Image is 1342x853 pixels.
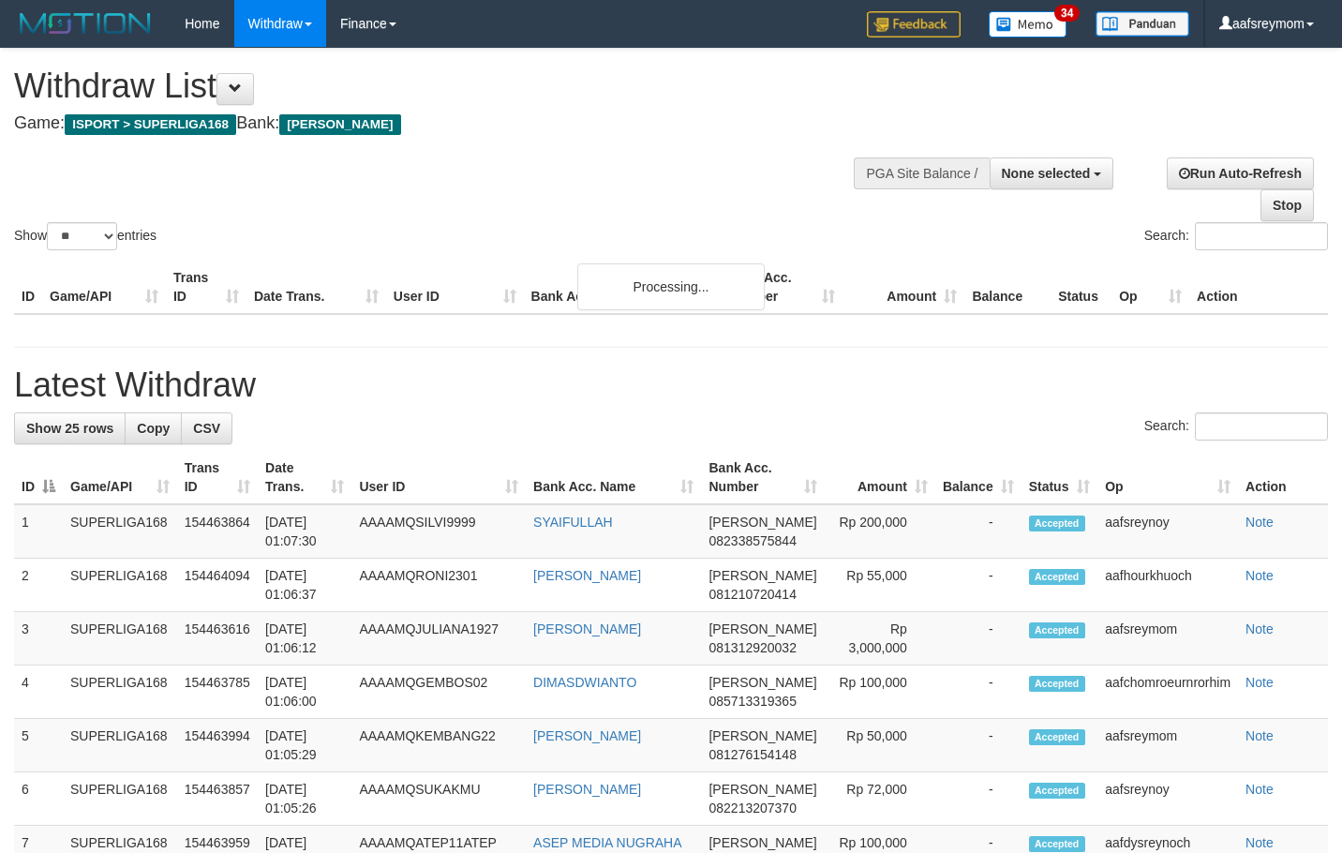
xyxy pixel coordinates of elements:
span: [PERSON_NAME] [708,621,816,636]
td: Rp 100,000 [825,666,935,719]
a: Note [1245,782,1274,797]
td: [DATE] 01:05:29 [258,719,351,772]
span: None selected [1002,166,1091,181]
button: None selected [990,157,1114,189]
td: Rp 3,000,000 [825,612,935,666]
span: [PERSON_NAME] [708,782,816,797]
h1: Latest Withdraw [14,367,1328,404]
td: 6 [14,772,63,826]
td: SUPERLIGA168 [63,666,177,719]
span: [PERSON_NAME] [279,114,400,135]
img: MOTION_logo.png [14,9,157,37]
img: Button%20Memo.svg [989,11,1067,37]
td: aafsreymom [1097,719,1238,772]
td: Rp 50,000 [825,719,935,772]
div: PGA Site Balance / [854,157,989,189]
span: Copy 085713319365 to clipboard [708,694,796,709]
span: Accepted [1029,569,1085,585]
img: Feedback.jpg [867,11,961,37]
span: Copy 081210720414 to clipboard [708,587,796,602]
span: Accepted [1029,836,1085,852]
td: - [935,559,1021,612]
td: Rp 72,000 [825,772,935,826]
span: Copy [137,421,170,436]
label: Search: [1144,222,1328,250]
td: - [935,772,1021,826]
th: Game/API [42,261,166,314]
th: Op: activate to sort column ascending [1097,451,1238,504]
input: Search: [1195,222,1328,250]
span: Accepted [1029,729,1085,745]
a: Note [1245,568,1274,583]
th: User ID: activate to sort column ascending [351,451,526,504]
th: Action [1189,261,1328,314]
label: Search: [1144,412,1328,441]
span: Accepted [1029,622,1085,638]
a: ASEP MEDIA NUGRAHA [533,835,681,850]
th: Bank Acc. Name: activate to sort column ascending [526,451,701,504]
td: - [935,666,1021,719]
td: SUPERLIGA168 [63,559,177,612]
a: CSV [181,412,232,444]
a: [PERSON_NAME] [533,728,641,743]
td: aafsreymom [1097,612,1238,666]
td: AAAAMQGEMBOS02 [351,666,526,719]
h1: Withdraw List [14,67,876,105]
a: Note [1245,515,1274,530]
a: [PERSON_NAME] [533,568,641,583]
span: [PERSON_NAME] [708,675,816,690]
a: [PERSON_NAME] [533,782,641,797]
a: SYAIFULLAH [533,515,613,530]
td: - [935,612,1021,666]
span: [PERSON_NAME] [708,515,816,530]
td: AAAAMQRONI2301 [351,559,526,612]
span: Copy 082338575844 to clipboard [708,533,796,548]
a: Note [1245,621,1274,636]
td: AAAAMQKEMBANG22 [351,719,526,772]
a: Show 25 rows [14,412,126,444]
td: [DATE] 01:06:37 [258,559,351,612]
img: panduan.png [1096,11,1189,37]
td: 4 [14,666,63,719]
select: Showentries [47,222,117,250]
td: 154463994 [177,719,258,772]
td: aafchomroeurnrorhim [1097,666,1238,719]
td: SUPERLIGA168 [63,772,177,826]
td: - [935,719,1021,772]
td: aafhourkhuoch [1097,559,1238,612]
a: Copy [125,412,182,444]
a: Stop [1260,189,1314,221]
th: Bank Acc. Number: activate to sort column ascending [701,451,824,504]
th: Amount: activate to sort column ascending [825,451,935,504]
th: Amount [842,261,964,314]
th: Trans ID [166,261,246,314]
span: Copy 081312920032 to clipboard [708,640,796,655]
th: User ID [386,261,524,314]
th: Balance [964,261,1051,314]
span: 34 [1054,5,1080,22]
th: Trans ID: activate to sort column ascending [177,451,258,504]
td: aafsreynoy [1097,772,1238,826]
th: Date Trans.: activate to sort column ascending [258,451,351,504]
td: - [935,504,1021,559]
a: Note [1245,675,1274,690]
td: 3 [14,612,63,666]
a: DIMASDWIANTO [533,675,636,690]
span: [PERSON_NAME] [708,728,816,743]
span: Copy 081276154148 to clipboard [708,747,796,762]
span: [PERSON_NAME] [708,568,816,583]
h4: Game: Bank: [14,114,876,133]
a: Note [1245,728,1274,743]
td: Rp 200,000 [825,504,935,559]
span: Show 25 rows [26,421,113,436]
a: Note [1245,835,1274,850]
th: Bank Acc. Name [524,261,722,314]
td: AAAAMQSILVI9999 [351,504,526,559]
td: 154463864 [177,504,258,559]
th: Status [1051,261,1111,314]
td: AAAAMQJULIANA1927 [351,612,526,666]
td: [DATE] 01:06:12 [258,612,351,666]
span: Accepted [1029,516,1085,531]
td: SUPERLIGA168 [63,504,177,559]
td: AAAAMQSUKAKMU [351,772,526,826]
